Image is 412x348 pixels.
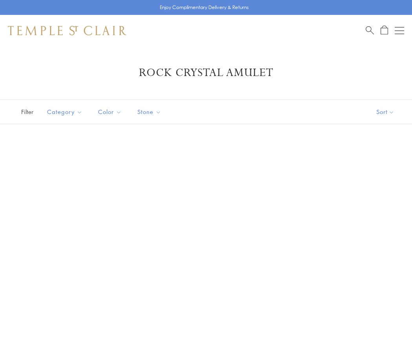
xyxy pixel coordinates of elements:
[133,107,167,117] span: Stone
[94,107,128,117] span: Color
[92,103,128,121] button: Color
[366,25,374,35] a: Search
[131,103,167,121] button: Stone
[43,107,88,117] span: Category
[359,100,412,124] button: Show sort by
[381,25,388,35] a: Open Shopping Bag
[41,103,88,121] button: Category
[8,26,126,35] img: Temple St. Clair
[395,26,404,35] button: Open navigation
[160,4,249,11] p: Enjoy Complimentary Delivery & Returns
[20,66,392,80] h1: Rock Crystal Amulet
